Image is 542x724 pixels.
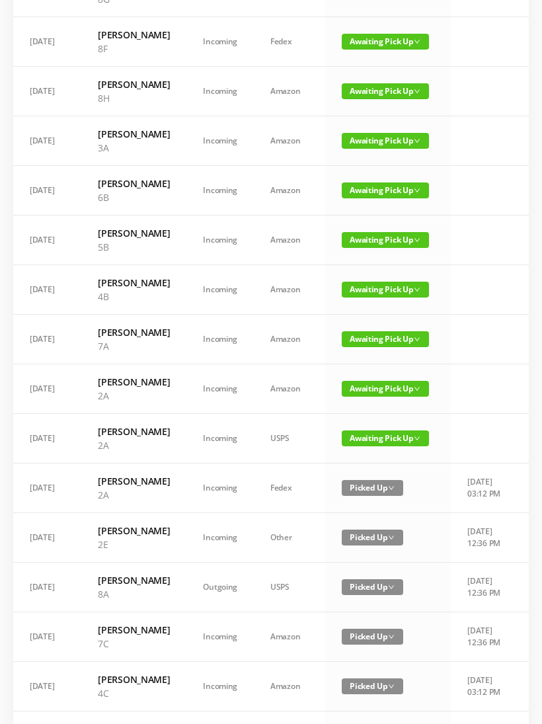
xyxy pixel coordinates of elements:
[342,282,429,298] span: Awaiting Pick Up
[98,77,170,91] h6: [PERSON_NAME]
[186,116,254,166] td: Incoming
[254,315,325,364] td: Amazon
[342,331,429,347] span: Awaiting Pick Up
[254,662,325,711] td: Amazon
[98,623,170,637] h6: [PERSON_NAME]
[451,563,520,612] td: [DATE] 12:36 PM
[98,488,170,502] p: 2A
[186,662,254,711] td: Incoming
[414,237,420,243] i: icon: down
[254,364,325,414] td: Amazon
[98,637,170,651] p: 7C
[414,435,420,442] i: icon: down
[342,133,429,149] span: Awaiting Pick Up
[254,563,325,612] td: USPS
[98,226,170,240] h6: [PERSON_NAME]
[451,463,520,513] td: [DATE] 03:12 PM
[342,530,403,545] span: Picked Up
[186,463,254,513] td: Incoming
[254,166,325,216] td: Amazon
[13,265,81,315] td: [DATE]
[342,34,429,50] span: Awaiting Pick Up
[13,463,81,513] td: [DATE]
[414,336,420,342] i: icon: down
[98,538,170,551] p: 2E
[98,290,170,303] p: 4B
[388,584,395,590] i: icon: down
[254,67,325,116] td: Amazon
[98,325,170,339] h6: [PERSON_NAME]
[342,678,403,694] span: Picked Up
[414,286,420,293] i: icon: down
[254,17,325,67] td: Fedex
[186,265,254,315] td: Incoming
[414,187,420,194] i: icon: down
[388,534,395,541] i: icon: down
[186,67,254,116] td: Incoming
[98,375,170,389] h6: [PERSON_NAME]
[186,166,254,216] td: Incoming
[186,364,254,414] td: Incoming
[13,315,81,364] td: [DATE]
[13,563,81,612] td: [DATE]
[13,414,81,463] td: [DATE]
[98,276,170,290] h6: [PERSON_NAME]
[98,240,170,254] p: 5B
[388,683,395,690] i: icon: down
[186,315,254,364] td: Incoming
[388,633,395,640] i: icon: down
[254,216,325,265] td: Amazon
[414,138,420,144] i: icon: down
[98,686,170,700] p: 4C
[13,116,81,166] td: [DATE]
[186,17,254,67] td: Incoming
[342,430,429,446] span: Awaiting Pick Up
[451,662,520,711] td: [DATE] 03:12 PM
[98,573,170,587] h6: [PERSON_NAME]
[254,463,325,513] td: Fedex
[451,612,520,662] td: [DATE] 12:36 PM
[414,88,420,95] i: icon: down
[414,385,420,392] i: icon: down
[98,42,170,56] p: 8F
[342,480,403,496] span: Picked Up
[98,389,170,403] p: 2A
[98,438,170,452] p: 2A
[186,513,254,563] td: Incoming
[186,414,254,463] td: Incoming
[254,612,325,662] td: Amazon
[13,67,81,116] td: [DATE]
[13,513,81,563] td: [DATE]
[186,612,254,662] td: Incoming
[254,513,325,563] td: Other
[98,474,170,488] h6: [PERSON_NAME]
[13,364,81,414] td: [DATE]
[388,485,395,491] i: icon: down
[254,116,325,166] td: Amazon
[186,216,254,265] td: Incoming
[13,216,81,265] td: [DATE]
[98,177,170,190] h6: [PERSON_NAME]
[186,563,254,612] td: Outgoing
[98,424,170,438] h6: [PERSON_NAME]
[98,672,170,686] h6: [PERSON_NAME]
[13,612,81,662] td: [DATE]
[342,182,429,198] span: Awaiting Pick Up
[13,166,81,216] td: [DATE]
[98,587,170,601] p: 8A
[13,662,81,711] td: [DATE]
[342,83,429,99] span: Awaiting Pick Up
[254,265,325,315] td: Amazon
[98,339,170,353] p: 7A
[98,28,170,42] h6: [PERSON_NAME]
[342,232,429,248] span: Awaiting Pick Up
[254,414,325,463] td: USPS
[342,579,403,595] span: Picked Up
[98,91,170,105] p: 8H
[342,381,429,397] span: Awaiting Pick Up
[98,524,170,538] h6: [PERSON_NAME]
[13,17,81,67] td: [DATE]
[342,629,403,645] span: Picked Up
[98,127,170,141] h6: [PERSON_NAME]
[414,38,420,45] i: icon: down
